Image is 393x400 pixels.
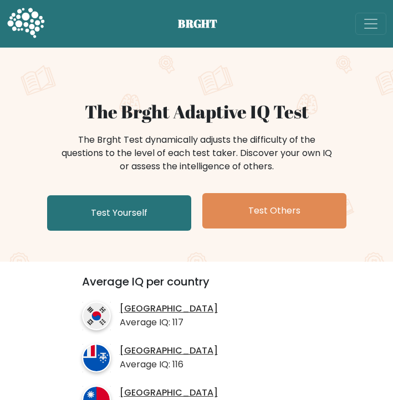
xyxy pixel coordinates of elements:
[82,344,111,372] img: country
[120,316,218,329] p: Average IQ: 117
[82,275,312,297] h3: Average IQ per country
[7,101,386,122] h1: The Brght Adaptive IQ Test
[120,303,218,315] a: [GEOGRAPHIC_DATA]
[120,387,218,399] a: [GEOGRAPHIC_DATA]
[120,345,218,357] a: [GEOGRAPHIC_DATA]
[58,133,335,173] div: The Brght Test dynamically adjusts the difficulty of the questions to the level of each test take...
[120,358,218,371] p: Average IQ: 116
[202,193,346,228] a: Test Others
[178,15,231,32] span: BRGHT
[355,13,386,35] button: Toggle navigation
[47,195,191,231] a: Test Yourself
[82,302,111,330] img: country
